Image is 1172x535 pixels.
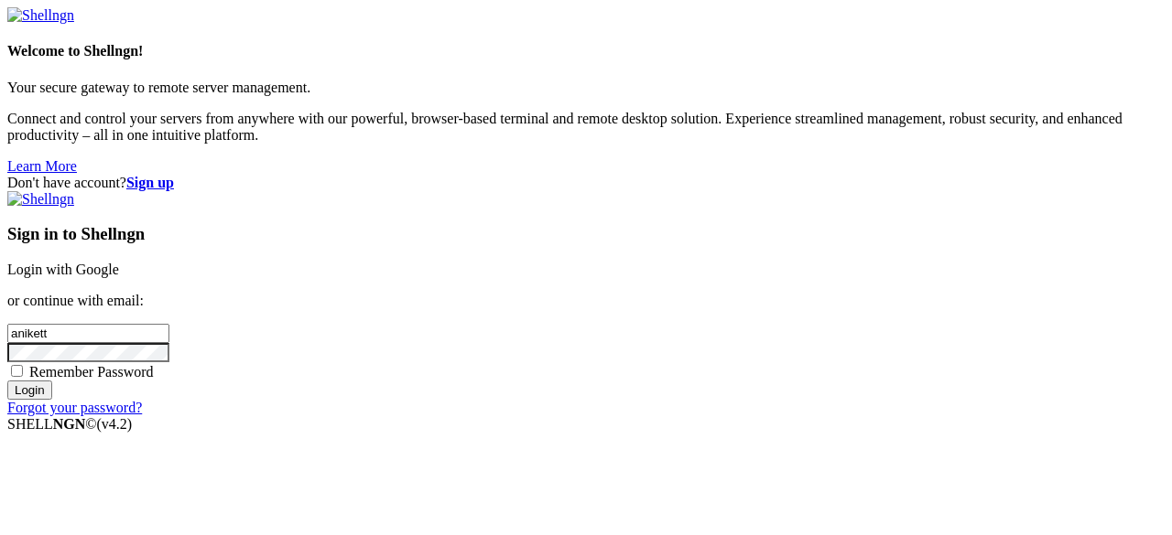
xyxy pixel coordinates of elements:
[7,324,169,343] input: Email address
[7,7,74,24] img: Shellngn
[97,416,133,432] span: 4.2.0
[53,416,86,432] b: NGN
[7,111,1165,144] p: Connect and control your servers from anywhere with our powerful, browser-based terminal and remo...
[7,224,1165,244] h3: Sign in to Shellngn
[7,416,132,432] span: SHELL ©
[29,364,154,380] span: Remember Password
[7,191,74,208] img: Shellngn
[7,175,1165,191] div: Don't have account?
[7,43,1165,59] h4: Welcome to Shellngn!
[11,365,23,377] input: Remember Password
[7,158,77,174] a: Learn More
[7,80,1165,96] p: Your secure gateway to remote server management.
[126,175,174,190] a: Sign up
[7,380,52,400] input: Login
[7,400,142,415] a: Forgot your password?
[7,262,119,277] a: Login with Google
[7,293,1165,309] p: or continue with email:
